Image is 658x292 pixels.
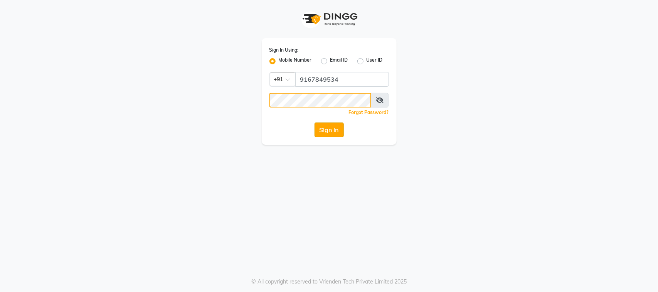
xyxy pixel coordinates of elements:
label: Email ID [330,57,348,66]
label: User ID [367,57,383,66]
label: Mobile Number [279,57,312,66]
a: Forgot Password? [349,109,389,115]
input: Username [295,72,389,87]
input: Username [269,93,371,107]
img: logo1.svg [298,8,360,30]
label: Sign In Using: [269,47,299,54]
button: Sign In [315,123,344,137]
